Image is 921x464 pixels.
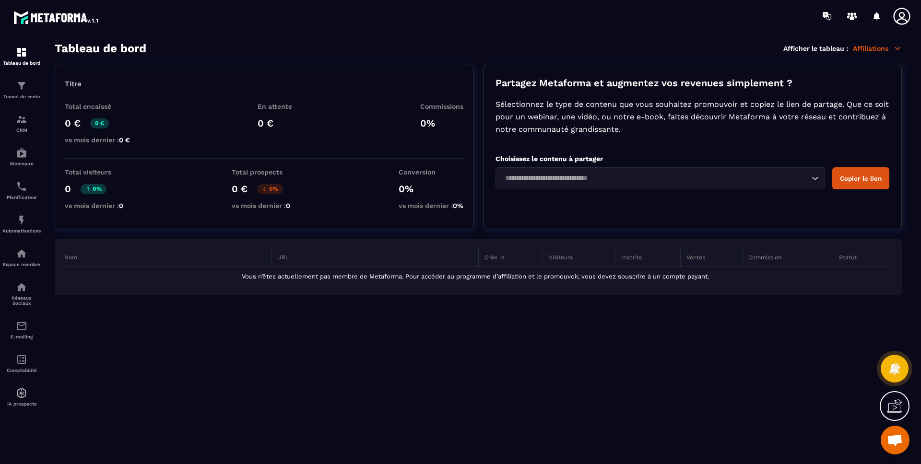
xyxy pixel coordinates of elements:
[258,117,292,129] p: 0 €
[2,60,41,66] p: Tableau de bord
[64,267,892,286] td: Vous n’êtes actuellement pas membre de Metaforma. Pour accéder au programme d’affiliation et le p...
[272,248,479,267] th: URL
[16,320,27,332] img: email
[16,214,27,226] img: automations
[543,248,615,267] th: Visiteurs
[502,173,809,184] input: Search for option
[2,39,41,73] a: formationformationTableau de bord
[65,117,81,129] p: 0 €
[2,334,41,339] p: E-mailing
[2,313,41,347] a: emailemailE-mailing
[399,202,463,209] p: vs mois dernier :
[453,202,463,209] span: 0%
[257,184,283,194] p: 0%
[232,202,290,209] p: vs mois dernier :
[2,207,41,241] a: automationsautomationsAutomatisations
[16,281,27,293] img: social-network
[496,77,889,89] p: Partagez Metaforma et augmentez vos revenues simplement ?
[496,98,889,136] p: Sélectionnez le type de contenu que vous souhaitez promouvoir et copiez le lien de partage. Que c...
[853,44,902,53] p: Affiliations
[64,248,272,267] th: Nom
[2,195,41,200] p: Planificateur
[742,248,833,267] th: Commission
[2,174,41,207] a: schedulerschedulerPlanificateur
[286,202,290,209] span: 0
[833,248,892,267] th: Statut
[119,136,130,144] span: 0 €
[65,136,130,144] p: vs mois dernier :
[2,368,41,373] p: Comptabilité
[232,183,248,195] p: 0 €
[420,103,463,110] p: Commissions
[2,106,41,140] a: formationformationCRM
[420,117,463,129] p: 0%
[16,80,27,92] img: formation
[478,248,543,267] th: Crée le
[832,167,889,189] button: Copier le lien
[16,46,27,58] img: formation
[2,140,41,174] a: automationsautomationsWebinaire
[681,248,743,267] th: Ventes
[16,114,27,125] img: formation
[2,241,41,274] a: automationsautomationsEspace membre
[399,183,463,195] p: 0%
[399,168,463,176] p: Conversion
[2,295,41,306] p: Réseaux Sociaux
[13,9,100,26] img: logo
[65,103,130,110] p: Total encaissé
[783,45,848,52] p: Afficher le tableau :
[16,181,27,192] img: scheduler
[2,347,41,380] a: accountantaccountantComptabilité
[16,147,27,159] img: automations
[16,387,27,399] img: automations
[2,274,41,313] a: social-networksocial-networkRéseaux Sociaux
[2,73,41,106] a: formationformationTunnel de vente
[2,161,41,166] p: Webinaire
[65,80,463,88] p: Titre
[55,42,146,55] h3: Tableau de bord
[496,167,825,189] div: Search for option
[65,183,71,195] p: 0
[258,103,292,110] p: En attente
[2,228,41,233] p: Automatisations
[119,202,123,209] span: 0
[2,128,41,133] p: CRM
[65,168,123,176] p: Total visiteurs
[232,168,290,176] p: Total prospects
[615,248,681,267] th: Inscrits
[16,354,27,365] img: accountant
[881,426,909,454] a: Ouvrir le chat
[496,155,889,162] p: Choisissez le contenu à partager
[16,248,27,259] img: automations
[2,94,41,99] p: Tunnel de vente
[90,118,109,128] p: 0 €
[65,202,123,209] p: vs mois dernier :
[81,184,106,194] p: 0%
[2,401,41,406] p: IA prospects
[2,262,41,267] p: Espace membre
